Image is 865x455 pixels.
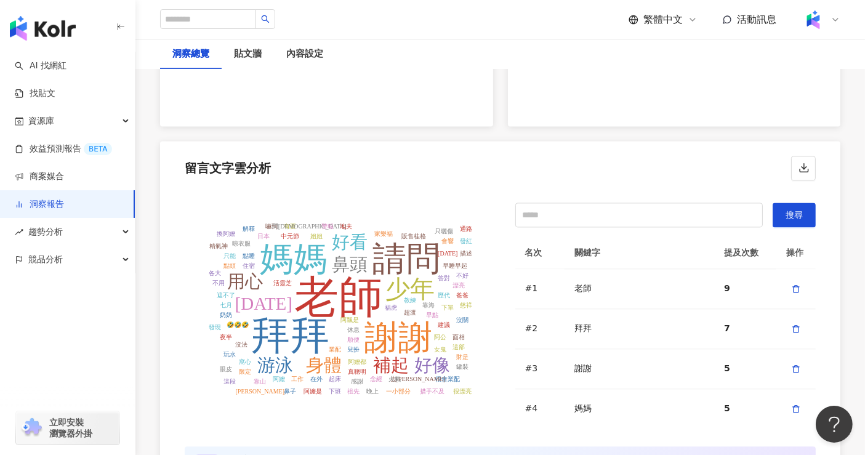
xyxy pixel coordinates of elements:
[351,378,363,385] tspan: 感謝
[347,336,360,343] tspan: 順便
[347,326,360,333] tspan: 休息
[724,247,758,259] div: 提及次數
[724,283,766,295] div: 9
[525,247,542,259] div: 名次
[310,376,323,382] tspan: 在外
[565,309,714,349] td: 拜拜
[460,225,472,232] tspan: 通路
[388,376,401,382] tspan: 火氣
[435,228,453,235] tspan: 只曬傷
[272,223,347,230] tspan: 問[DEMOGRAPHIC_DATA]
[525,363,555,375] div: #3
[456,292,469,299] tspan: 爸爸
[49,417,92,439] span: 立即安裝 瀏覽器外掛
[441,238,454,244] tspan: 會響
[434,346,446,353] tspan: 女鬼
[460,250,472,257] tspan: 描述
[16,411,119,445] a: chrome extension立即安裝 瀏覽器外掛
[281,233,299,240] tspan: 中元節
[348,358,366,365] tspan: 阿嬤都
[374,230,393,237] tspan: 家樂福
[401,233,426,240] tspan: 販售桂格
[257,233,270,240] tspan: 日本
[257,355,293,375] tspan: 游泳
[525,323,555,335] div: #2
[223,262,236,269] tspan: 點頭
[220,334,232,340] tspan: 夜半
[364,319,432,356] tspan: 謝謝
[304,388,322,395] tspan: 阿嬤是
[340,316,359,323] tspan: 阿飄是
[265,223,278,230] tspan: 嚇到
[223,378,236,385] tspan: 這段
[242,252,255,259] tspan: 點睡
[453,388,472,395] tspan: 很漂亮
[28,218,63,246] span: 趨勢分析
[220,366,232,372] tspan: 眼皮
[565,389,714,429] td: 媽媽
[574,403,704,415] div: 媽媽
[456,272,469,279] tspan: 不好
[786,247,803,259] div: 操作
[10,16,76,41] img: logo
[15,60,66,72] a: searchAI 找網紅
[434,334,446,340] tspan: 阿公
[286,47,323,62] div: 內容設定
[254,378,266,385] tspan: 靠山
[565,349,714,389] td: 謝謝
[209,270,221,276] tspan: 各大
[347,346,360,353] tspan: 兒扮
[28,246,63,273] span: 競品分析
[15,171,64,183] a: 商案媒合
[294,273,383,322] tspan: 老師
[339,223,352,230] tspan: 地夫
[235,341,247,348] tspan: 沒法
[385,304,397,311] tspan: 福虎
[321,223,334,230] tspan: 警報
[525,283,555,295] div: #1
[15,143,112,155] a: 效益預測報告BETA
[185,159,271,177] div: 留言文字雲分析
[438,292,450,299] tspan: 歷代
[456,363,469,370] tspan: 罐裝
[209,243,228,249] tspan: 精氣神
[239,358,251,365] tspan: 窩心
[574,363,704,375] div: 謝謝
[235,294,292,313] tspan: [DATE]
[261,15,270,23] span: search
[437,321,450,328] tspan: 建議
[243,262,255,269] tspan: 住宿
[234,47,262,62] div: 貼文牆
[366,388,379,395] tspan: 晚上
[422,302,435,308] tspan: 靠海
[441,304,454,311] tspan: 下單
[227,321,249,329] tspan: 🤣🤣🤣
[20,418,44,438] img: chrome extension
[172,47,209,62] div: 洞察總覽
[273,280,292,286] tspan: 活靈芝
[390,376,445,382] tspan: 去[PERSON_NAME]
[28,107,54,135] span: 資源庫
[232,240,251,247] tspan: 晾衣服
[456,316,469,323] tspan: 沒關
[291,376,304,382] tspan: 工作
[220,312,232,318] tspan: 奶奶
[426,312,438,318] tspan: 早點
[565,237,714,270] th: 關鍵字
[251,314,329,358] tspan: 拜拜
[438,250,457,257] tspan: [DATE]
[724,403,766,415] div: 5
[373,355,409,375] tspan: 補起
[236,388,284,395] tspan: [PERSON_NAME]
[332,232,368,252] tspan: 好看
[525,403,555,415] div: #4
[453,334,465,340] tspan: 面相
[332,254,368,274] tspan: 鼻頭
[329,346,341,353] tspan: 業配
[724,363,766,375] div: 5
[574,247,600,259] div: 關鍵字
[786,210,803,220] span: 搜尋
[438,275,450,281] tspan: 答對
[574,283,704,295] div: 老師
[456,353,469,360] tspan: 財是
